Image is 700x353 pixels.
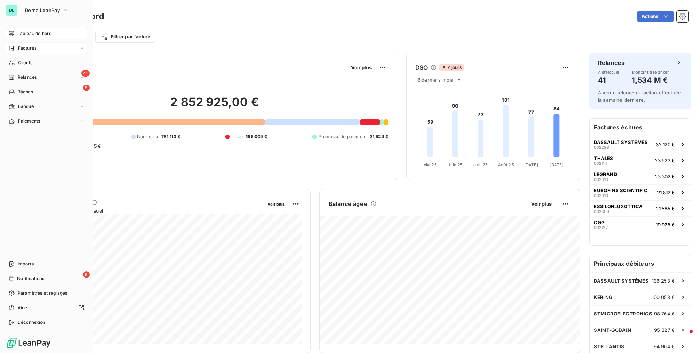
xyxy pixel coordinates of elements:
[17,74,37,81] span: Relances
[531,201,552,207] span: Voir plus
[594,139,648,145] span: DASSAULT SYSTÈMES
[18,118,40,124] span: Paiements
[594,193,608,198] span: 002310
[25,7,60,13] span: Demo LeanPay
[594,278,649,284] span: DASSAULT SYSTÈMES
[654,344,675,349] span: 94 904 €
[498,162,514,167] tspan: Août 25
[652,294,675,300] span: 100 058 €
[265,201,287,207] button: Voir plus
[417,77,453,83] span: 6 derniers mois
[594,171,617,177] span: LEGRAND
[423,162,437,167] tspan: Mai 25
[594,220,605,225] span: CGG
[6,337,51,349] img: Logo LeanPay
[448,162,463,167] tspan: Juin 25
[6,302,87,314] a: Aide
[656,141,675,147] span: 32 120 €
[83,271,90,278] span: 5
[590,119,691,136] h6: Factures échues
[594,209,609,214] span: 002309
[6,4,17,16] div: DL
[18,103,34,110] span: Banque
[18,45,36,51] span: Factures
[231,133,243,140] span: Litige
[439,64,464,71] span: 7 jours
[590,255,691,272] h6: Principaux débiteurs
[351,65,372,70] span: Voir plus
[161,133,180,140] span: 781 113 €
[246,133,267,140] span: 165 009 €
[652,278,675,284] span: 136 253 €
[524,162,538,167] tspan: [DATE]
[590,168,691,184] button: LEGRAND00231323 302 €
[17,261,34,267] span: Imports
[594,145,609,150] span: 002298
[81,70,90,77] span: 41
[632,74,669,86] h4: 1,534 M €
[594,294,612,300] span: KERING
[657,190,675,195] span: 21 812 €
[598,74,620,86] h4: 41
[17,275,44,282] span: Notifications
[637,11,674,22] button: Actions
[590,216,691,232] button: CGG00212719 925 €
[473,162,488,167] tspan: Juil. 25
[656,222,675,228] span: 19 925 €
[594,344,625,349] span: STELLANTIS
[318,133,367,140] span: Promesse de paiement
[655,158,675,163] span: 23 523 €
[17,319,46,326] span: Déconnexion
[268,202,285,207] span: Voir plus
[594,177,608,182] span: 002313
[594,203,643,209] span: ESSILORLUXOTTICA
[594,225,608,230] span: 002127
[349,64,374,71] button: Voir plus
[41,207,262,214] span: Chiffre d'affaires mensuel
[17,304,27,311] span: Aide
[95,31,155,43] button: Filtrer par facture
[590,184,691,200] button: EUROFINS SCIENTIFIC00231021 812 €
[549,162,563,167] tspan: [DATE]
[594,161,607,166] span: 002114
[656,206,675,212] span: 21 585 €
[17,30,51,37] span: Tableau de bord
[654,311,675,317] span: 98 764 €
[675,328,693,346] iframe: Intercom live chat
[41,95,388,117] h2: 2 852 925,00 €
[590,136,691,152] button: DASSAULT SYSTÈMES00229832 120 €
[328,199,367,208] h6: Balance âgée
[654,327,675,333] span: 95 327 €
[18,89,33,95] span: Tâches
[594,327,631,333] span: SAINT-GOBAIN
[370,133,388,140] span: 31 524 €
[590,200,691,216] button: ESSILORLUXOTTICA00230921 585 €
[590,152,691,168] button: THALES00211423 523 €
[529,201,554,207] button: Voir plus
[598,90,681,103] span: Aucune relance ou action effectuée la semaine dernière.
[83,85,90,91] span: 5
[415,63,428,72] h6: DSO
[137,133,158,140] span: Non-échu
[594,155,613,161] span: THALES
[655,174,675,179] span: 23 302 €
[18,59,32,66] span: Clients
[632,70,669,74] span: Montant à relancer
[594,311,652,317] span: STMICROELECTRONICS
[17,290,67,296] span: Paramètres et réglages
[594,187,647,193] span: EUROFINS SCIENTIFIC
[598,70,620,74] span: À effectuer
[598,58,625,67] h6: Relances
